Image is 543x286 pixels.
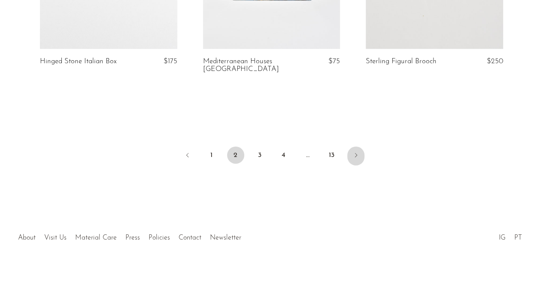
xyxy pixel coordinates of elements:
a: Previous [179,147,196,166]
ul: Social Medias [494,228,526,244]
a: Contact [179,234,201,241]
a: 1 [203,147,220,164]
a: PT [514,234,522,241]
a: Press [125,234,140,241]
span: $175 [164,58,177,65]
a: Next [347,147,364,166]
a: IG [498,234,505,241]
a: Sterling Figural Brooch [366,58,437,65]
a: Mediterranean Houses [GEOGRAPHIC_DATA] [203,58,294,74]
a: Visit Us [44,234,67,241]
span: 2 [227,147,244,164]
a: 13 [323,147,340,164]
a: 4 [275,147,292,164]
span: $75 [328,58,340,65]
a: About [18,234,36,241]
ul: Quick links [14,228,246,244]
span: … [299,147,316,164]
a: Material Care [75,234,117,241]
span: $250 [487,58,503,65]
a: Hinged Stone Italian Box [40,58,117,65]
a: 3 [251,147,268,164]
a: Policies [149,234,170,241]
